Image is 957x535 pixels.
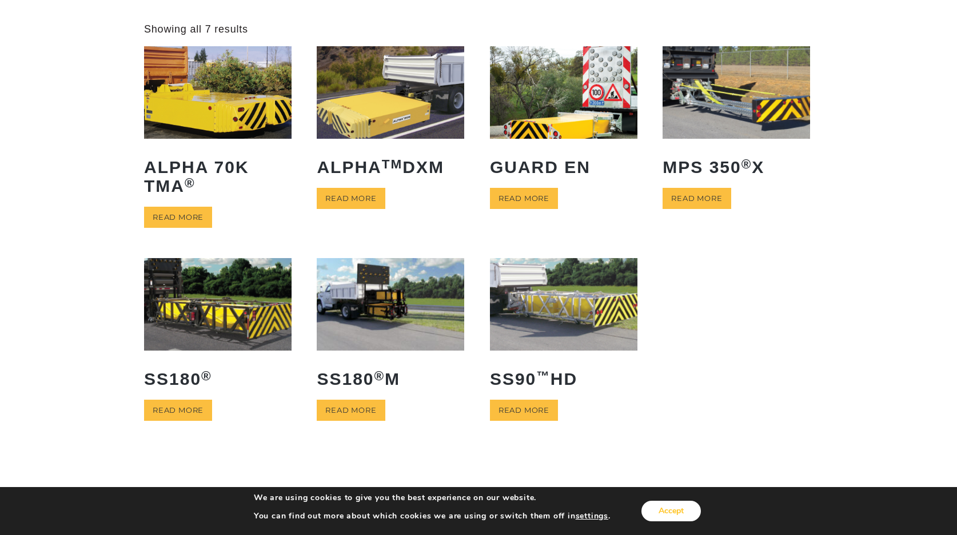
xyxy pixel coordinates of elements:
[663,46,810,184] a: MPS 350®X
[185,176,196,190] sup: ®
[317,258,464,396] a: SS180®M
[317,149,464,185] h2: ALPHA DXM
[144,400,212,421] a: Read more about “SS180®”
[144,23,248,36] p: Showing all 7 results
[254,493,611,503] p: We are using cookies to give you the best experience on our website.
[144,207,212,228] a: Read more about “ALPHA 70K TMA®”
[317,188,385,209] a: Read more about “ALPHATM DXM”
[254,511,611,521] p: You can find out more about which cookies we are using or switch them off in .
[490,361,637,397] h2: SS90 HD
[317,400,385,421] a: Read more about “SS180® M”
[317,361,464,397] h2: SS180 M
[663,149,810,185] h2: MPS 350 X
[382,157,403,171] sup: TM
[374,369,385,383] sup: ®
[317,46,464,184] a: ALPHATMDXM
[144,258,292,396] a: SS180®
[490,258,637,396] a: SS90™HD
[490,46,637,184] a: GUARD EN
[490,188,558,209] a: Read more about “GUARD EN”
[144,361,292,397] h2: SS180
[490,400,558,421] a: Read more about “SS90™ HD”
[144,149,292,204] h2: ALPHA 70K TMA
[144,46,292,203] a: ALPHA 70K TMA®
[576,511,608,521] button: settings
[663,188,731,209] a: Read more about “MPS 350® X”
[741,157,752,171] sup: ®
[536,369,551,383] sup: ™
[641,501,701,521] button: Accept
[490,149,637,185] h2: GUARD EN
[201,369,212,383] sup: ®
